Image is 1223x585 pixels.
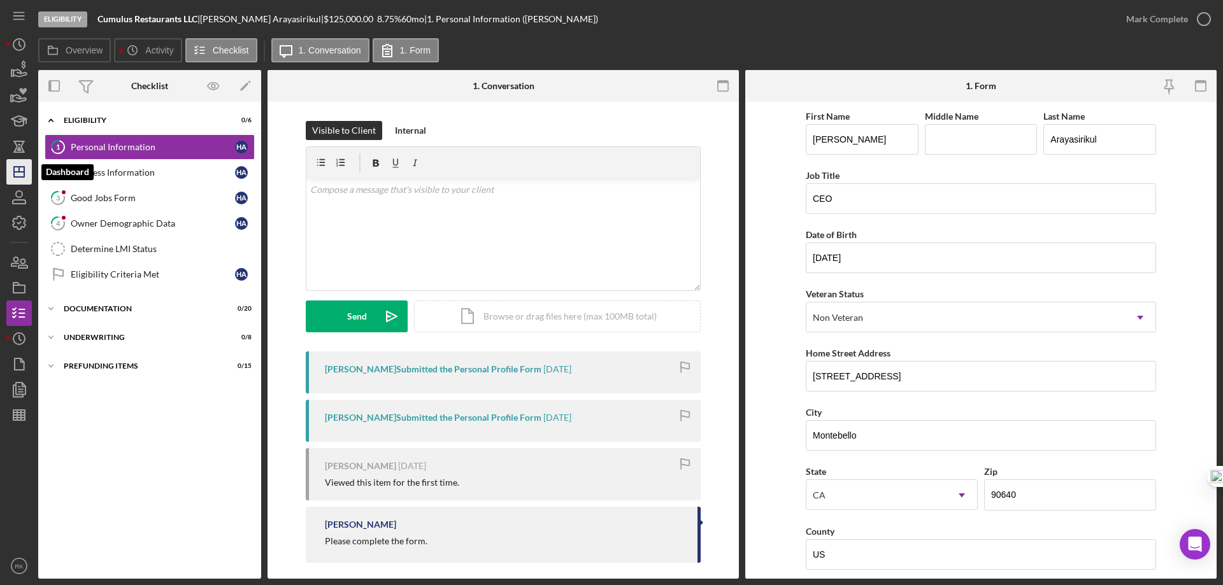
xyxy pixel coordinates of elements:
label: Home Street Address [806,348,890,358]
div: 1. Form [966,81,996,91]
div: 60 mo [401,14,424,24]
div: [PERSON_NAME] Arayasirikul | [200,14,324,24]
button: 1. Form [373,38,439,62]
label: Checklist [213,45,249,55]
div: H A [235,268,248,281]
div: H A [235,166,248,179]
div: 0 / 8 [229,334,252,341]
div: Eligibility [38,11,87,27]
label: First Name [806,111,850,122]
tspan: 4 [56,219,61,227]
label: Last Name [1043,111,1085,122]
div: H A [235,217,248,230]
button: Send [306,300,408,332]
label: City [806,407,822,418]
div: Send [347,300,367,332]
button: Overview [38,38,111,62]
tspan: 1 [56,143,60,151]
div: 0 / 20 [229,305,252,313]
div: Please complete the form. [325,536,427,546]
div: [PERSON_NAME] [325,461,396,471]
label: 1. Conversation [299,45,361,55]
a: Determine LMI Status [45,236,255,262]
label: Date of Birth [806,229,857,240]
div: Eligibility Criteria Met [71,269,235,279]
a: 3Good Jobs FormHA [45,185,255,211]
div: CA [813,490,826,500]
label: Overview [66,45,103,55]
a: Eligibility Criteria MetHA [45,262,255,287]
button: Internal [389,121,433,140]
div: [PERSON_NAME] Submitted the Personal Profile Form [325,364,541,374]
label: Middle Name [925,111,978,122]
button: Activity [114,38,182,62]
div: Internal [395,121,426,140]
a: 4Owner Demographic DataHA [45,211,255,236]
div: Open Intercom Messenger [1180,529,1210,560]
a: 1Personal InformationHA [45,134,255,160]
div: Mark Complete [1126,6,1188,32]
div: H A [235,192,248,204]
div: Owner Demographic Data [71,218,235,229]
b: Cumulus Restaurants LLC [97,13,197,24]
div: | 1. Personal Information ([PERSON_NAME]) [424,14,598,24]
div: Personal Information [71,142,235,152]
div: Viewed this item for the first time. [325,477,459,488]
div: | [97,14,200,24]
div: Business Information [71,167,235,178]
div: [PERSON_NAME] [325,519,396,530]
div: Determine LMI Status [71,244,254,254]
div: 1. Conversation [473,81,534,91]
div: $125,000.00 [324,14,377,24]
button: Visible to Client [306,121,382,140]
time: 2025-08-19 16:25 [543,412,571,423]
text: RK [15,563,24,570]
div: Good Jobs Form [71,193,235,203]
div: H A [235,141,248,153]
a: 2Business InformationHA [45,160,255,185]
div: [PERSON_NAME] Submitted the Personal Profile Form [325,412,541,423]
div: 8.75 % [377,14,401,24]
tspan: 2 [56,168,60,176]
div: Non Veteran [813,313,863,323]
time: 2025-08-19 16:24 [398,461,426,471]
div: 0 / 6 [229,116,252,124]
div: Visible to Client [312,121,376,140]
div: Documentation [64,305,220,313]
div: Underwriting [64,334,220,341]
label: 1. Form [400,45,431,55]
button: Checklist [185,38,257,62]
label: County [806,526,834,537]
time: 2025-08-19 16:28 [543,364,571,374]
tspan: 3 [56,194,60,202]
label: Zip [984,466,998,477]
div: Prefunding Items [64,362,220,370]
div: Eligibility [64,116,220,124]
div: Checklist [131,81,168,91]
label: Job Title [806,170,840,181]
label: Activity [145,45,173,55]
button: 1. Conversation [271,38,369,62]
div: 0 / 15 [229,362,252,370]
button: Mark Complete [1113,6,1217,32]
button: RK [6,553,32,579]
